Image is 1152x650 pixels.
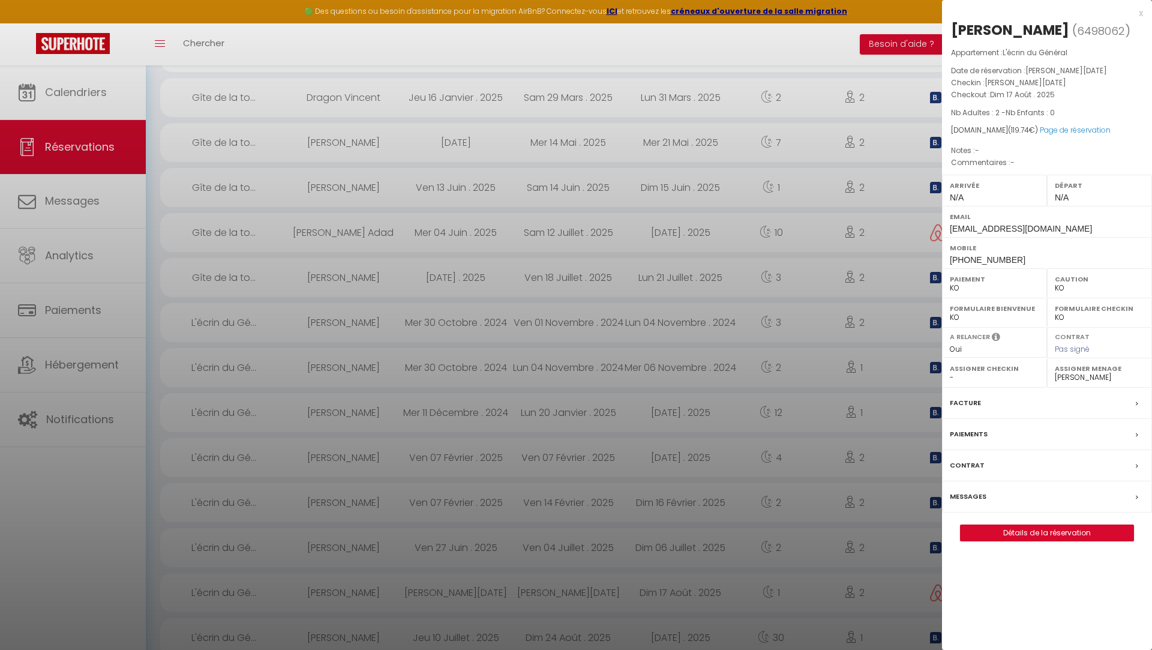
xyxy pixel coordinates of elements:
[1055,193,1069,202] span: N/A
[990,89,1055,100] span: Dim 17 Août . 2025
[1055,363,1144,375] label: Assigner Menage
[950,179,1039,191] label: Arrivée
[951,47,1143,59] p: Appartement :
[1055,273,1144,285] label: Caution
[950,490,986,503] label: Messages
[950,255,1025,265] span: [PHONE_NUMBER]
[951,107,1055,118] span: Nb Adultes : 2 -
[950,211,1144,223] label: Email
[951,77,1143,89] p: Checkin :
[1008,125,1038,135] span: ( €)
[950,242,1144,254] label: Mobile
[951,20,1069,40] div: [PERSON_NAME]
[1003,47,1067,58] span: L'écrin du Général
[1055,332,1090,340] label: Contrat
[961,525,1133,541] a: Détails de la réservation
[950,428,988,441] label: Paiements
[1011,125,1029,135] span: 119.74
[1006,107,1055,118] span: Nb Enfants : 0
[1055,344,1090,354] span: Pas signé
[1010,157,1015,167] span: -
[1055,302,1144,314] label: Formulaire Checkin
[950,273,1039,285] label: Paiement
[950,397,981,409] label: Facture
[950,224,1092,233] span: [EMAIL_ADDRESS][DOMAIN_NAME]
[1025,65,1107,76] span: [PERSON_NAME][DATE]
[950,332,990,342] label: A relancer
[975,145,979,155] span: -
[1072,22,1130,39] span: ( )
[951,157,1143,169] p: Commentaires :
[950,302,1039,314] label: Formulaire Bienvenue
[985,77,1066,88] span: [PERSON_NAME][DATE]
[992,332,1000,345] i: Sélectionner OUI si vous souhaiter envoyer les séquences de messages post-checkout
[950,459,985,472] label: Contrat
[1055,179,1144,191] label: Départ
[960,525,1134,541] button: Détails de la réservation
[951,145,1143,157] p: Notes :
[951,89,1143,101] p: Checkout :
[1077,23,1125,38] span: 6498062
[950,193,964,202] span: N/A
[951,125,1143,136] div: [DOMAIN_NAME]
[942,6,1143,20] div: x
[1040,125,1111,135] a: Page de réservation
[950,363,1039,375] label: Assigner Checkin
[951,65,1143,77] p: Date de réservation :
[10,5,46,41] button: Ouvrir le widget de chat LiveChat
